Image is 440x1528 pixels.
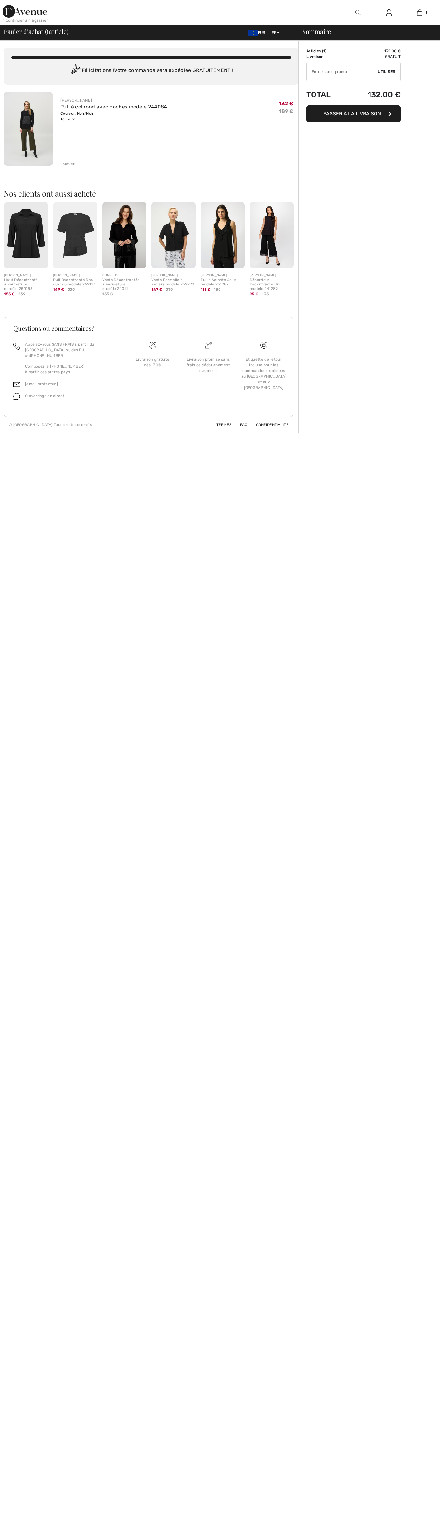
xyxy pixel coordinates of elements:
[346,48,401,54] td: 132.00 €
[60,161,75,167] div: Enlever
[201,202,245,268] img: Pull à Volants Col V modèle 251287
[53,273,97,278] div: [PERSON_NAME]
[9,422,92,428] div: © [GEOGRAPHIC_DATA] Tous droits reservés
[323,49,325,53] span: 1
[149,342,156,349] img: Livraison gratuite dès 130&#8364;
[25,363,117,375] p: Composez le [PHONE_NUMBER] à partir des autres pays.
[4,273,48,278] div: [PERSON_NAME]
[260,342,267,349] img: Livraison gratuite dès 130&#8364;
[186,357,231,374] div: Livraison promise sans frais de dédouanement surprise !
[241,357,287,390] div: Étiquette de retour incluse pour les commandes expédiées au [GEOGRAPHIC_DATA] et aux [GEOGRAPHIC_...
[250,292,258,296] span: 95 €
[53,278,97,287] div: Pull Décontracté Ras-du-cou modèle 252117
[130,357,175,368] div: Livraison gratuite dès 130€
[13,381,20,388] img: email
[250,202,294,268] img: Débardeur Décontracté Uni modèle 241289
[25,341,117,358] p: Appelez-nous SANS FRAIS à partir du [GEOGRAPHIC_DATA] ou des EU au
[232,423,247,427] a: FAQ
[69,64,82,77] img: Congratulation2.svg
[151,278,195,287] div: Veste Formelle à Revers modèle 252220
[60,104,167,110] a: Pull à col rond avec poches modèle 244084
[47,27,49,35] span: 1
[201,278,245,287] div: Pull à Volants Col V modèle 251287
[4,190,298,197] h2: Nos clients ont aussi acheté
[323,111,381,117] span: Passer à la livraison
[4,278,48,291] div: Haut Décontracté à Fermeture modèle 251055
[30,353,64,358] a: [PHONE_NUMBER]
[248,30,268,35] span: EUR
[4,28,69,35] span: Panier d'achat ( article)
[4,292,15,296] span: 155 €
[306,54,346,59] td: Livraison
[4,202,48,268] img: Haut Décontracté à Fermeture modèle 251055
[3,5,47,18] img: 1ère Avenue
[201,287,211,292] span: 111 €
[307,62,378,81] input: Code promo
[68,287,75,292] span: 229
[53,202,97,268] img: Pull Décontracté Ras-du-cou modèle 252117
[4,92,53,166] img: Pull à col rond avec poches modèle 244084
[102,202,146,268] img: Veste Décontractée à Fermeture modèle 34011
[13,393,20,400] img: chat
[426,10,427,15] span: 1
[378,69,395,75] span: Utiliser
[306,84,346,105] td: Total
[166,287,173,292] span: 279
[417,9,422,16] img: Mon panier
[11,64,291,77] div: Félicitations ! Votre commande sera expédiée GRATUITEMENT !
[60,97,167,103] div: [PERSON_NAME]
[102,273,146,278] div: COMPLI K
[279,108,294,114] s: 189 €
[3,18,48,23] div: < Continuer à magasiner
[386,9,392,16] img: Mes infos
[201,273,245,278] div: [PERSON_NAME]
[25,382,58,386] a: [email protected]
[248,423,289,427] a: Confidentialité
[60,111,167,122] div: Couleur: Noir/Noir Taille: 2
[102,278,146,291] div: Veste Décontractée à Fermeture modèle 34011
[295,28,436,35] div: Sommaire
[250,273,294,278] div: [PERSON_NAME]
[205,342,212,349] img: Livraison promise sans frais de dédouanement surprise&nbsp;!
[262,291,269,297] span: 135
[346,54,401,59] td: Gratuit
[13,325,284,331] h3: Questions ou commentaires?
[53,287,64,292] span: 149 €
[306,105,401,122] button: Passer à la livraison
[209,423,231,427] a: Termes
[272,30,280,35] span: FR
[25,394,64,398] span: Clavardage en direct
[13,343,20,350] img: call
[18,291,25,297] span: 239
[279,101,294,107] span: 132 €
[306,48,346,54] td: Articles ( )
[404,9,435,16] a: 1
[346,84,401,105] td: 132.00 €
[355,9,361,16] img: recherche
[151,287,162,292] span: 167 €
[248,30,258,36] img: Euro
[151,273,195,278] div: [PERSON_NAME]
[250,278,294,291] div: Débardeur Décontracté Uni modèle 241289
[102,292,113,296] span: 155 €
[151,202,195,268] img: Veste Formelle à Revers modèle 252220
[381,9,397,17] a: Se connecter
[214,287,220,292] span: 159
